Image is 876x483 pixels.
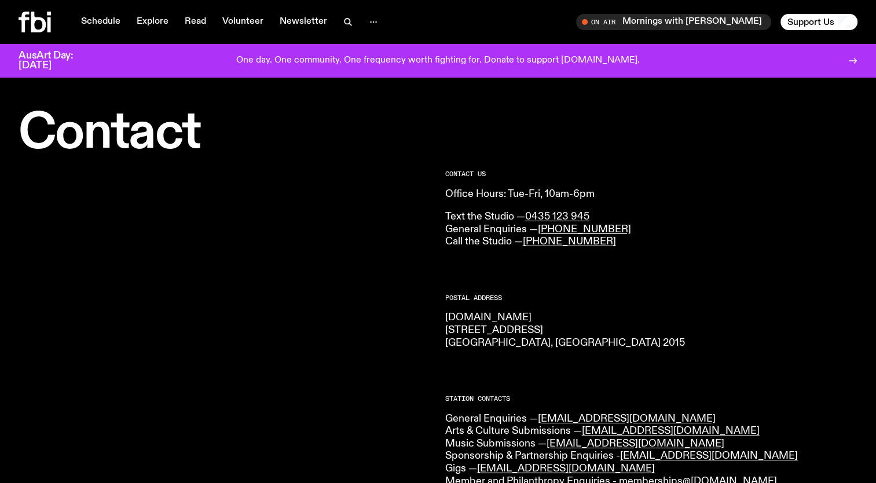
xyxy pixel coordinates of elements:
[547,438,724,449] a: [EMAIL_ADDRESS][DOMAIN_NAME]
[538,414,716,424] a: [EMAIL_ADDRESS][DOMAIN_NAME]
[523,236,616,247] a: [PHONE_NUMBER]
[130,14,175,30] a: Explore
[525,211,589,222] a: 0435 123 945
[538,224,631,235] a: [PHONE_NUMBER]
[178,14,213,30] a: Read
[74,14,127,30] a: Schedule
[445,211,858,248] p: Text the Studio — General Enquiries — Call the Studio —
[787,17,834,27] span: Support Us
[445,396,858,402] h2: Station Contacts
[273,14,334,30] a: Newsletter
[620,451,798,461] a: [EMAIL_ADDRESS][DOMAIN_NAME]
[19,51,93,71] h3: AusArt Day: [DATE]
[19,110,431,157] h1: Contact
[780,14,857,30] button: Support Us
[215,14,270,30] a: Volunteer
[477,463,655,474] a: [EMAIL_ADDRESS][DOMAIN_NAME]
[445,188,858,201] p: Office Hours: Tue-Fri, 10am-6pm
[445,295,858,301] h2: Postal Address
[576,14,771,30] button: On AirMornings with [PERSON_NAME]
[445,171,858,177] h2: CONTACT US
[445,312,858,349] p: [DOMAIN_NAME] [STREET_ADDRESS] [GEOGRAPHIC_DATA], [GEOGRAPHIC_DATA] 2015
[236,56,640,66] p: One day. One community. One frequency worth fighting for. Donate to support [DOMAIN_NAME].
[582,426,760,436] a: [EMAIL_ADDRESS][DOMAIN_NAME]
